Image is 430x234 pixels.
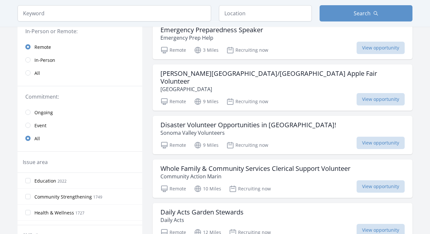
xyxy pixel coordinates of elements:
p: [GEOGRAPHIC_DATA] [160,85,405,93]
p: 10 Miles [194,185,221,193]
span: Remote [34,44,51,50]
h3: Whole Family & Community Services Clerical Support Volunteer [160,165,350,172]
p: Remote [160,141,186,149]
span: Search [354,9,371,17]
p: Remote [160,185,186,193]
p: Recruiting now [226,98,268,105]
span: In-Person [34,57,55,63]
button: Search [320,5,412,21]
span: Event [34,122,46,129]
span: View opportunity [357,137,405,149]
input: Community Strengthening 1749 [25,194,31,199]
h3: Disaster Volunteer Opportunities in [GEOGRAPHIC_DATA]! [160,121,336,129]
p: Sonoma Valley Volunteers [160,129,336,137]
span: All [34,70,40,76]
span: Ongoing [34,109,53,116]
input: Education 2022 [25,178,31,183]
span: Community Strengthening [34,194,92,200]
a: Emergency Preparedness Speaker Emergency Prep Help Remote 3 Miles Recruiting now View opportunity [153,21,412,59]
a: All [18,132,142,145]
p: Recruiting now [226,46,268,54]
span: Education [34,178,56,184]
a: All [18,66,142,79]
legend: Commitment: [25,93,134,101]
span: View opportunity [357,93,405,105]
h3: Daily Acts Garden Stewards [160,208,244,216]
p: Recruiting now [229,185,271,193]
p: Community Action Marin [160,172,350,180]
span: View opportunity [357,180,405,193]
p: Remote [160,98,186,105]
p: 3 Miles [194,46,219,54]
input: Health & Wellness 1727 [25,210,31,215]
span: All [34,135,40,142]
p: Recruiting now [226,141,268,149]
h3: Emergency Preparedness Speaker [160,26,263,34]
h3: [PERSON_NAME][GEOGRAPHIC_DATA]/[GEOGRAPHIC_DATA] Apple Fair Volunteer [160,70,405,85]
span: 1727 [75,210,84,216]
span: View opportunity [357,42,405,54]
a: Event [18,119,142,132]
p: Remote [160,46,186,54]
p: 9 Miles [194,98,219,105]
p: Daily Acts [160,216,244,224]
input: Location [219,5,312,21]
span: 2022 [57,178,67,184]
a: Remote [18,40,142,53]
legend: In-Person or Remote: [25,27,134,35]
legend: Issue area [23,158,48,166]
a: [PERSON_NAME][GEOGRAPHIC_DATA]/[GEOGRAPHIC_DATA] Apple Fair Volunteer [GEOGRAPHIC_DATA] Remote 9 ... [153,64,412,111]
span: Health & Wellness [34,210,74,216]
a: In-Person [18,53,142,66]
a: Ongoing [18,106,142,119]
span: 1749 [93,194,102,200]
p: Emergency Prep Help [160,34,263,42]
input: Keyword [18,5,211,21]
p: 9 Miles [194,141,219,149]
a: Whole Family & Community Services Clerical Support Volunteer Community Action Marin Remote 10 Mil... [153,159,412,198]
a: Disaster Volunteer Opportunities in [GEOGRAPHIC_DATA]! Sonoma Valley Volunteers Remote 9 Miles Re... [153,116,412,154]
